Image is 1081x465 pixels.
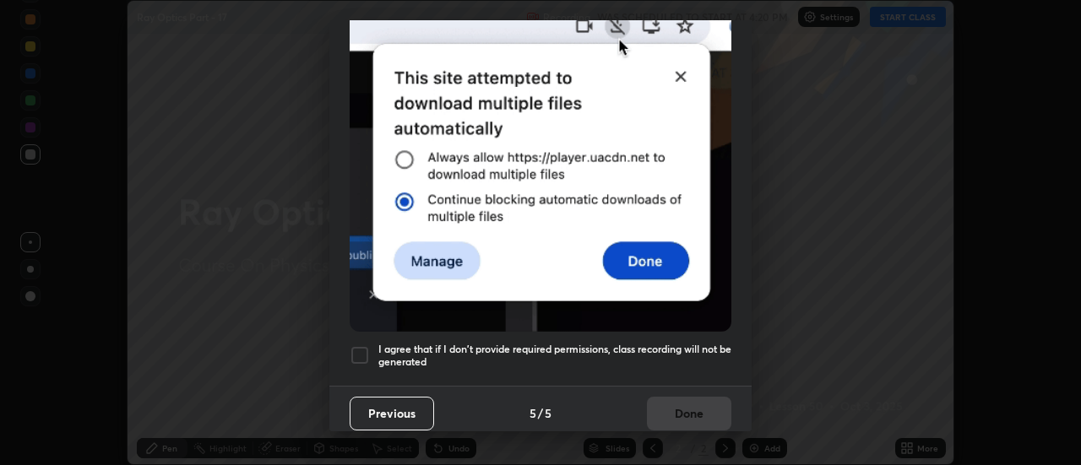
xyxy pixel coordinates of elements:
[538,404,543,422] h4: /
[545,404,551,422] h4: 5
[378,343,731,369] h5: I agree that if I don't provide required permissions, class recording will not be generated
[350,397,434,430] button: Previous
[530,404,536,422] h4: 5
